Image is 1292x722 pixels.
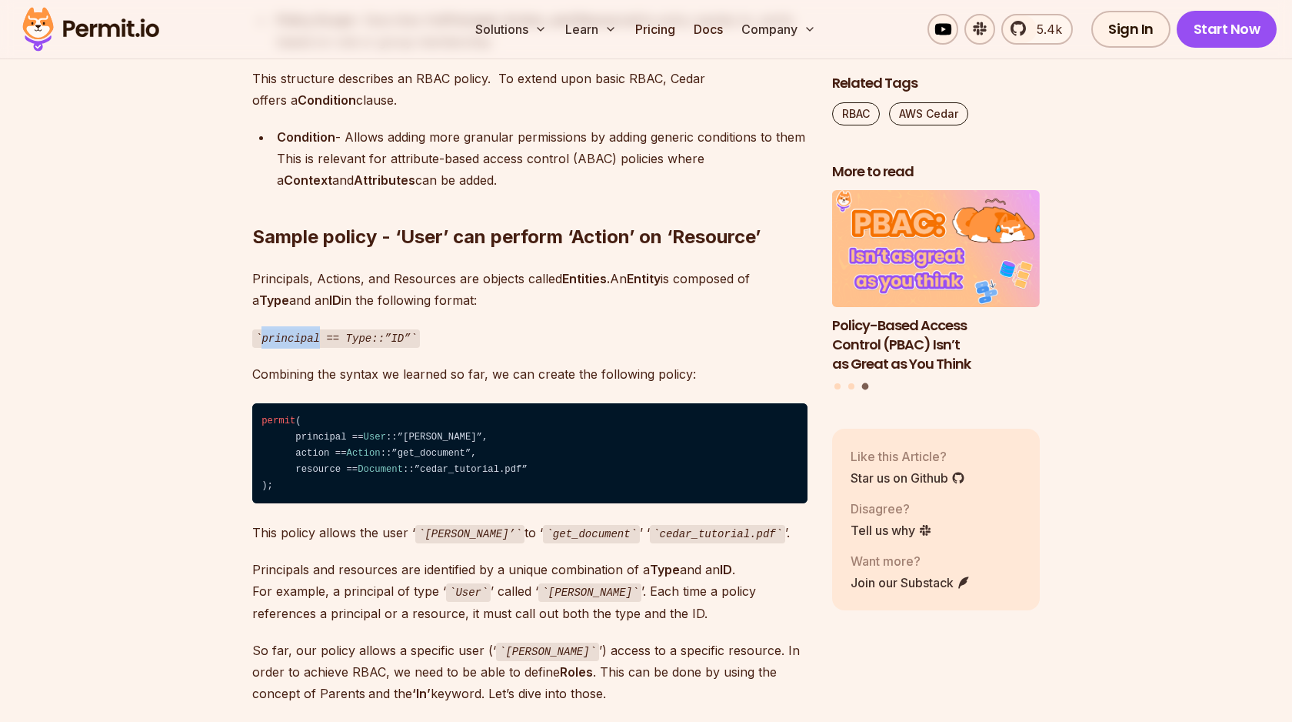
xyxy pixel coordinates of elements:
div: Posts [832,191,1040,393]
strong: Context [284,172,332,188]
a: Join our Substack [851,573,971,592]
strong: Condition [298,92,356,108]
a: Pricing [629,14,681,45]
strong: Roles [560,664,593,680]
code: User [446,583,491,602]
strong: Type [259,292,289,308]
p: Disagree? [851,500,932,518]
h3: Policy-Based Access Control (PBAC) Isn’t as Great as You Think [832,316,1040,373]
button: Go to slide 1 [834,383,841,389]
button: Solutions [469,14,553,45]
li: 3 of 3 [832,191,1040,374]
a: AWS Cedar [889,102,968,125]
span: 5.4k [1027,20,1062,38]
p: Principals and resources are identified by a unique combination of a and an . For example, a prin... [252,559,807,624]
img: Permit logo [15,3,166,55]
span: User [364,432,386,443]
code: ( principal == ::”[PERSON_NAME]”, action == ::”get_document”, resource == ::”cedar_tutorial.pdf” ); [252,403,807,503]
a: 5.4k [1001,14,1073,45]
a: Star us on Github [851,469,965,487]
a: RBAC [832,102,880,125]
p: Combining the syntax we learned so far, we can create the following policy: [252,363,807,385]
a: Docs [688,14,729,45]
h2: Related Tags [832,74,1040,93]
p: - Allows adding more granular permissions by adding generic conditions to them This is relevant f... [277,126,807,191]
span: Action [347,448,381,459]
a: Sign In [1091,11,1170,48]
p: This policy allows the user ‘ to ‘ ’ ‘ ’. [252,522,807,544]
code: cedar_tutorial.pdf [650,525,785,543]
strong: ID [720,562,732,577]
button: Go to slide 3 [861,383,868,390]
code: [PERSON_NAME] [496,643,599,661]
a: Tell us why [851,521,932,540]
a: Policy-Based Access Control (PBAC) Isn’t as Great as You ThinkPolicy-Based Access Control (PBAC) ... [832,191,1040,374]
strong: Attributes [354,172,415,188]
button: Company [735,14,822,45]
strong: Type [650,562,680,577]
code: principal == Type::”ID” [252,329,420,348]
strong: Entity [627,271,661,286]
code: [PERSON_NAME]’ [415,525,524,543]
p: Principals, Actions, and Resources are objects called An is composed of a and an in the following... [252,268,807,311]
p: Like this Article? [851,447,965,466]
p: Want more? [851,552,971,570]
code: get_document [543,525,640,543]
strong: ‘In’ [412,686,431,701]
strong: Entities. [562,271,610,286]
strong: ID [329,292,341,308]
h2: More to read [832,162,1040,182]
code: [PERSON_NAME] [538,583,641,602]
a: Start Now [1177,11,1277,48]
span: Document [358,464,403,475]
strong: Condition [277,129,335,145]
button: Go to slide 2 [848,383,854,389]
img: Policy-Based Access Control (PBAC) Isn’t as Great as You Think [832,191,1040,308]
button: Learn [559,14,623,45]
p: So far, our policy allows a specific user (‘ ’) access to a specific resource. In order to achiev... [252,640,807,705]
span: permit [261,416,295,426]
p: This structure describes an RBAC policy. To extend upon basic RBAC, Cedar offers a clause. [252,68,807,111]
h2: Sample policy - ‘User’ can perform ‘Action’ on ‘Resource’ [252,163,807,249]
